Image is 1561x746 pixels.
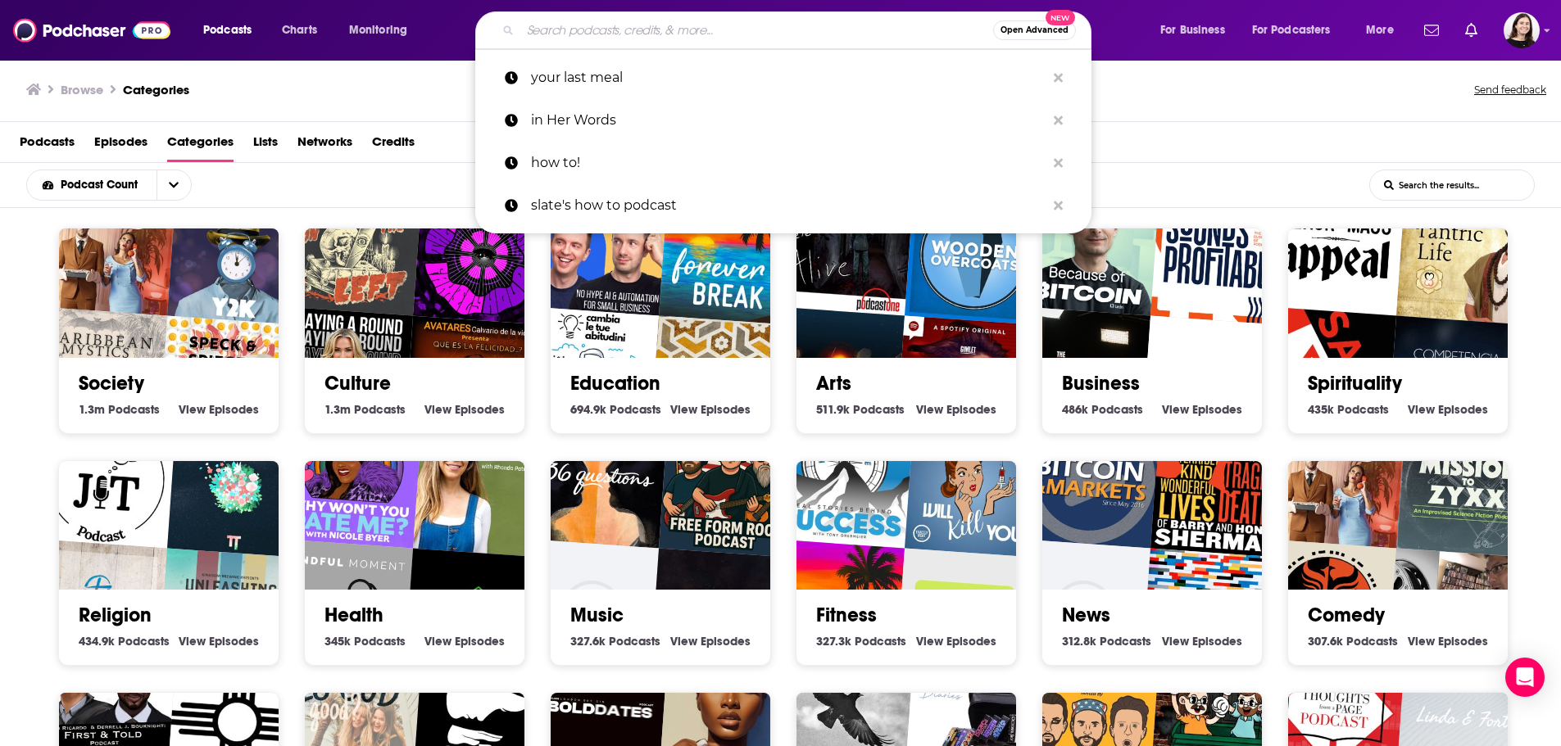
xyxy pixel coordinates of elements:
[570,371,660,396] a: Education
[1062,402,1088,417] span: 486k
[209,402,259,417] span: Episodes
[475,99,1091,142] a: in Her Words
[816,371,851,396] a: Arts
[946,634,996,649] span: Episodes
[36,407,177,548] div: Just Thinking Podcast
[1265,407,1406,548] img: Your Mom & Dad
[1150,184,1291,325] img: Sounds Profitable
[531,57,1046,99] p: your last meal
[774,175,914,316] img: We're Alive
[36,175,177,316] div: Your Mom & Dad
[1308,402,1389,417] a: 435k Spirituality Podcasts
[324,402,351,417] span: 1.3m
[282,407,423,548] div: Why Won't You Date Me? with Nicole Byer
[610,402,661,417] span: Podcasts
[1505,658,1545,697] div: Open Intercom Messenger
[61,179,143,191] span: Podcast Count
[27,179,157,191] button: open menu
[1408,634,1435,649] span: View
[531,142,1046,184] p: how to!
[1062,634,1151,649] a: 312.8k News Podcasts
[424,634,452,649] span: View
[816,634,906,649] a: 327.3k Fitness Podcasts
[1192,634,1242,649] span: Episodes
[1160,19,1225,42] span: For Business
[349,19,407,42] span: Monitoring
[1019,407,1160,548] div: Bitcoin & Markets
[354,402,406,417] span: Podcasts
[905,184,1046,325] img: Wooden Overcoats
[916,402,996,417] a: View Arts Episodes
[20,129,75,162] a: Podcasts
[816,402,850,417] span: 511.9k
[520,17,993,43] input: Search podcasts, credits, & more...
[670,634,697,649] span: View
[354,634,406,649] span: Podcasts
[79,634,115,649] span: 434.9k
[1504,12,1540,48] img: User Profile
[946,402,996,417] span: Episodes
[659,417,800,558] img: Free Form Rock Podcast
[670,402,751,417] a: View Education Episodes
[179,634,259,649] a: View Religion Episodes
[1438,634,1488,649] span: Episodes
[816,634,851,649] span: 327.3k
[1396,184,1537,325] div: The Tantric Life
[774,407,914,548] img: The Real Stories Behind Success
[659,184,800,325] img: Forever Break
[531,184,1046,227] p: slate's how to podcast
[905,417,1046,558] div: This Podcast Will Kill You
[670,402,697,417] span: View
[455,634,505,649] span: Episodes
[1100,634,1151,649] span: Podcasts
[61,82,103,97] h3: Browse
[79,402,160,417] a: 1.3m Society Podcasts
[1149,17,1246,43] button: open menu
[372,129,415,162] a: Credits
[1265,175,1406,316] div: Black Mass Appeal: Modern Satanism for the Masses
[94,129,147,162] span: Episodes
[209,634,259,649] span: Episodes
[338,17,429,43] button: open menu
[1046,10,1075,25] span: New
[1396,417,1537,558] div: Mission To Zyxx
[1418,16,1445,44] a: Show notifications dropdown
[413,184,554,325] img: Duncan Trussell Family Hour
[203,19,252,42] span: Podcasts
[1408,402,1435,417] span: View
[167,417,308,558] img: The Creation Stories
[413,417,554,558] img: FoundMyFitness
[1091,402,1143,417] span: Podcasts
[1459,16,1484,44] a: Show notifications dropdown
[528,175,669,316] img: Authority Hacker Podcast – AI & Automation for Small biz & Marketers
[79,371,144,396] a: Society
[13,15,170,46] a: Podchaser - Follow, Share and Rate Podcasts
[570,402,606,417] span: 694.9k
[1308,603,1385,627] a: Comedy
[108,402,160,417] span: Podcasts
[324,634,351,649] span: 345k
[701,402,751,417] span: Episodes
[324,371,391,396] a: Culture
[1504,12,1540,48] button: Show profile menu
[1408,402,1488,417] a: View Spirituality Episodes
[1438,402,1488,417] span: Episodes
[1346,634,1398,649] span: Podcasts
[167,129,234,162] span: Categories
[1019,175,1160,316] img: Because of Bitcoin
[475,57,1091,99] a: your last meal
[855,634,906,649] span: Podcasts
[1241,17,1355,43] button: open menu
[570,603,624,627] a: Music
[1366,19,1394,42] span: More
[1308,402,1334,417] span: 435k
[79,402,105,417] span: 1.3m
[282,19,317,42] span: Charts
